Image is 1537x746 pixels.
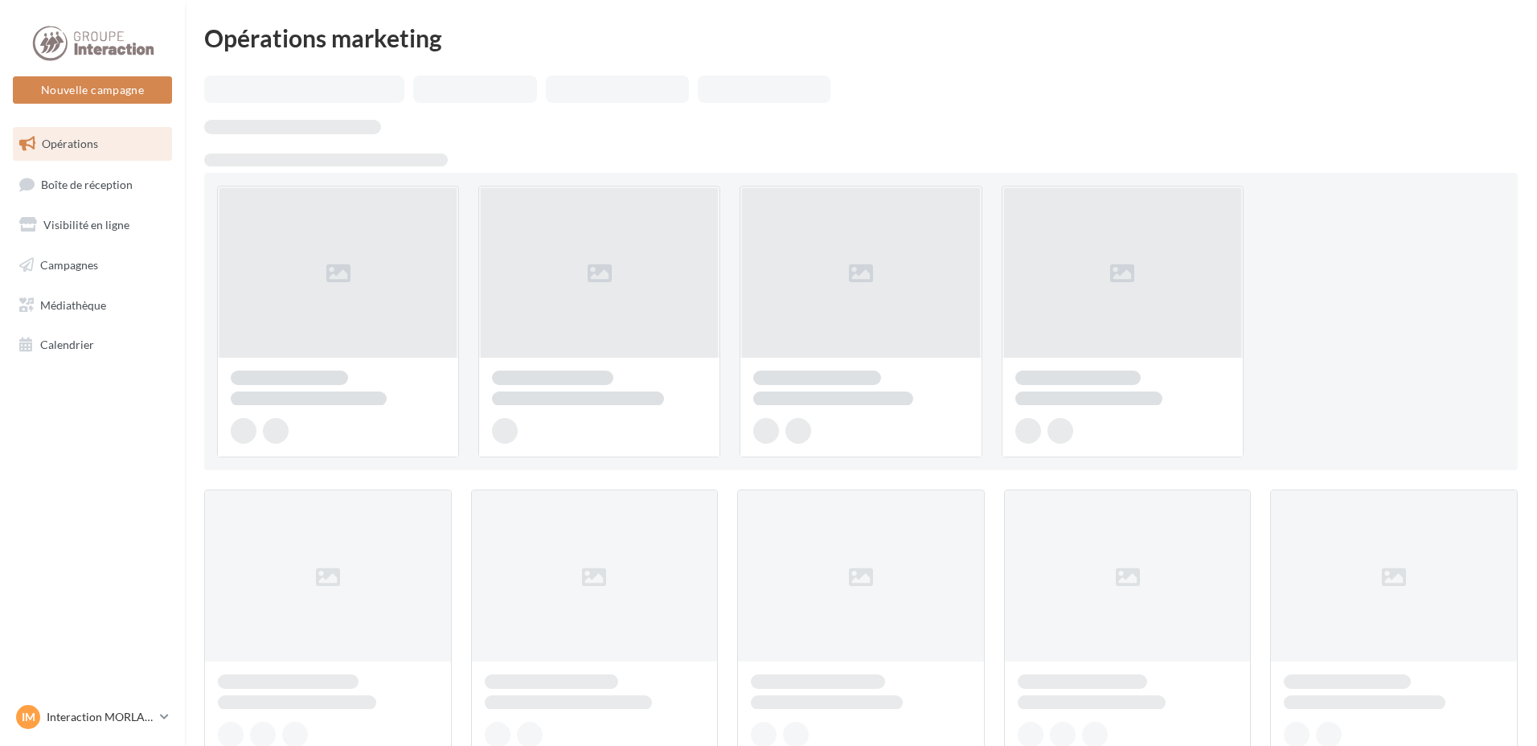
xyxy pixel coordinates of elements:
span: Boîte de réception [41,177,133,191]
span: Calendrier [40,338,94,351]
span: Opérations [42,137,98,150]
span: IM [22,709,35,725]
a: Calendrier [10,328,175,362]
span: Médiathèque [40,297,106,311]
span: Visibilité en ligne [43,218,129,232]
a: Visibilité en ligne [10,208,175,242]
span: Campagnes [40,258,98,272]
a: Opérations [10,127,175,161]
a: IM Interaction MORLAIX [13,702,172,732]
button: Nouvelle campagne [13,76,172,104]
a: Campagnes [10,248,175,282]
a: Boîte de réception [10,167,175,202]
p: Interaction MORLAIX [47,709,154,725]
div: Opérations marketing [204,26,1518,50]
a: Médiathèque [10,289,175,322]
